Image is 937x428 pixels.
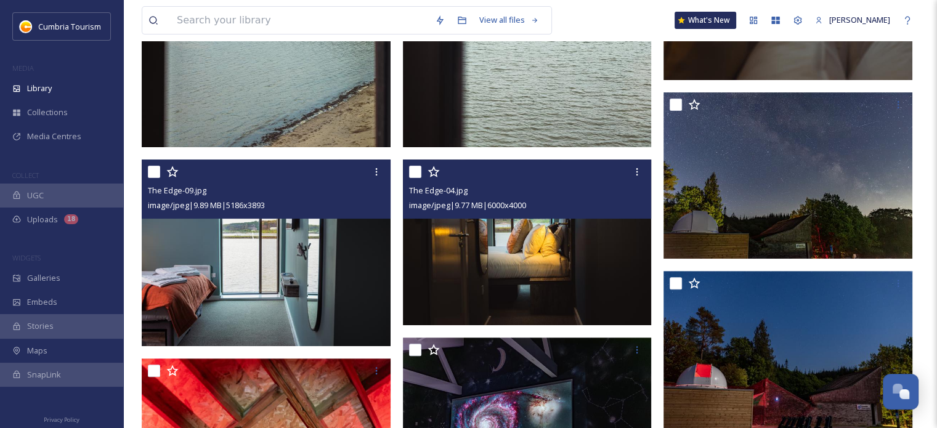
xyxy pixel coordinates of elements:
span: Privacy Policy [44,416,79,424]
img: The Edge-09.jpg [142,159,391,346]
span: [PERSON_NAME] [829,14,890,25]
span: Uploads [27,214,58,225]
span: Stories [27,320,54,332]
a: Privacy Policy [44,411,79,426]
span: Cumbria Tourism [38,21,101,32]
span: WIDGETS [12,253,41,262]
img: The Edge-04.jpg [403,159,652,326]
span: The Edge-04.jpg [409,185,468,196]
img: images.jpg [20,20,32,33]
span: MEDIA [12,63,34,73]
img: Observatory and Milky Way.jpg [663,92,912,259]
span: Collections [27,107,68,118]
a: View all files [473,8,545,32]
input: Search your library [171,7,429,34]
span: image/jpeg | 9.89 MB | 5186 x 3893 [148,200,265,211]
span: Media Centres [27,131,81,142]
button: Open Chat [883,374,919,410]
span: UGC [27,190,44,201]
span: Library [27,83,52,94]
span: image/jpeg | 9.77 MB | 6000 x 4000 [409,200,526,211]
a: What's New [675,12,736,29]
a: [PERSON_NAME] [809,8,896,32]
span: The Edge-09.jpg [148,185,206,196]
div: 18 [64,214,78,224]
span: Embeds [27,296,57,308]
span: Maps [27,345,47,357]
span: Galleries [27,272,60,284]
span: COLLECT [12,171,39,180]
span: SnapLink [27,369,61,381]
